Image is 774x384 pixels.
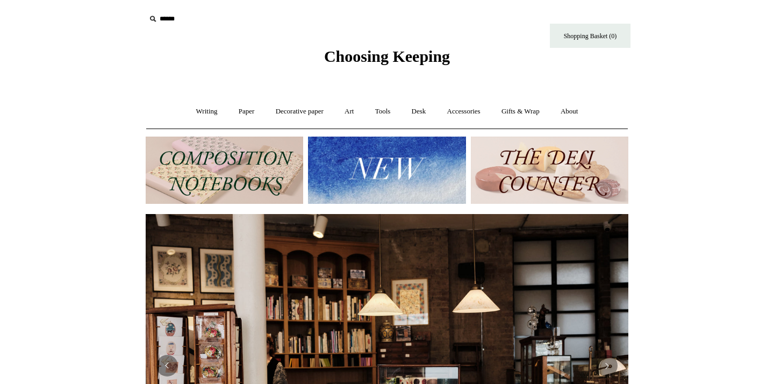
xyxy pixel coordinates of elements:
[550,24,630,48] a: Shopping Basket (0)
[187,97,227,126] a: Writing
[146,137,303,204] img: 202302 Composition ledgers.jpg__PID:69722ee6-fa44-49dd-a067-31375e5d54ec
[402,97,436,126] a: Desk
[324,56,450,63] a: Choosing Keeping
[438,97,490,126] a: Accessories
[308,137,465,204] img: New.jpg__PID:f73bdf93-380a-4a35-bcfe-7823039498e1
[551,97,588,126] a: About
[365,97,400,126] a: Tools
[156,355,178,376] button: Previous
[266,97,333,126] a: Decorative paper
[471,137,628,204] img: The Deli Counter
[229,97,264,126] a: Paper
[324,47,450,65] span: Choosing Keeping
[492,97,549,126] a: Gifts & Wrap
[596,355,618,376] button: Next
[335,97,363,126] a: Art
